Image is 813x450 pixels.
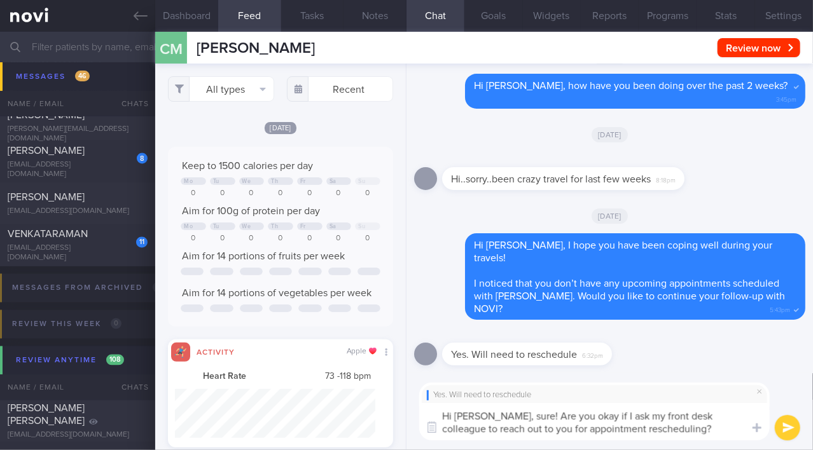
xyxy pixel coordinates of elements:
[13,352,127,369] div: Review anytime
[182,251,345,261] span: Aim for 14 portions of fruits per week
[190,346,241,357] div: Activity
[213,223,219,230] div: Tu
[8,87,148,97] div: [EMAIL_ADDRESS][DOMAIN_NAME]
[427,390,762,400] div: Yes. Will need to reschedule
[8,160,148,179] div: [EMAIL_ADDRESS][DOMAIN_NAME]
[182,288,372,298] span: Aim for 14 portions of vegetables per week
[184,178,193,185] div: Mo
[326,189,352,198] div: 0
[474,240,772,263] span: Hi [PERSON_NAME], I hope you have been coping well during your travels!
[210,234,235,243] div: 0
[265,122,296,134] span: [DATE]
[355,234,380,243] div: 0
[300,178,306,185] div: Fr
[8,125,148,144] div: [PERSON_NAME][EMAIL_ADDRESS][DOMAIN_NAME]
[355,189,380,198] div: 0
[358,223,365,230] div: Su
[582,348,603,360] span: 6:32pm
[8,97,117,120] span: [PERSON_NAME] Jun'An [PERSON_NAME]
[8,431,148,440] div: [EMAIL_ADDRESS][DOMAIN_NAME]
[136,237,148,248] div: 11
[358,178,365,185] div: Su
[8,244,148,263] div: [EMAIL_ADDRESS][DOMAIN_NAME]
[213,178,219,185] div: Tu
[242,178,251,185] div: We
[8,146,85,156] span: [PERSON_NAME]
[137,105,148,116] div: 5
[8,229,88,240] span: VENKATARAMAN
[9,316,125,333] div: Review this week
[242,223,251,230] div: We
[111,318,122,329] span: 0
[330,223,337,230] div: Sa
[197,41,315,56] span: [PERSON_NAME]
[326,234,352,243] div: 0
[656,173,676,185] span: 8:18pm
[210,189,235,198] div: 0
[268,189,293,198] div: 0
[592,208,628,224] span: [DATE]
[153,282,163,293] span: 0
[592,127,628,142] span: [DATE]
[182,206,320,216] span: Aim for 100g of protein per day
[8,404,85,426] span: [PERSON_NAME] [PERSON_NAME]
[347,347,377,357] div: Apple
[239,234,265,243] div: 0
[451,174,651,184] span: Hi..sorry..been crazy travel for last few weeks
[330,178,337,185] div: Sa
[300,223,306,230] div: Fr
[182,161,313,171] span: Keep to 1500 calories per day
[181,234,206,243] div: 0
[184,223,193,230] div: Mo
[104,375,155,400] div: Chats
[239,189,265,198] div: 0
[8,207,148,216] div: [EMAIL_ADDRESS][DOMAIN_NAME]
[137,67,148,78] div: 6
[148,24,195,73] div: CM
[268,234,293,243] div: 0
[718,38,800,57] button: Review now
[770,303,790,315] span: 5:43pm
[168,76,274,102] button: All types
[137,153,148,164] div: 8
[203,371,246,383] strong: Heart Rate
[474,278,785,314] span: I noticed that you don’t have any upcoming appointments scheduled with [PERSON_NAME]. Would you l...
[474,81,788,91] span: Hi [PERSON_NAME], how have you been doing over the past 2 weeks?
[297,189,323,198] div: 0
[325,371,371,383] span: 73 - 118 bpm
[181,189,206,198] div: 0
[451,350,577,360] span: Yes. Will need to reschedule
[776,92,796,104] span: 3:45pm
[8,192,85,202] span: [PERSON_NAME]
[9,280,167,297] div: Messages from Archived
[106,355,124,365] span: 108
[297,234,323,243] div: 0
[271,178,278,185] div: Th
[271,223,278,230] div: Th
